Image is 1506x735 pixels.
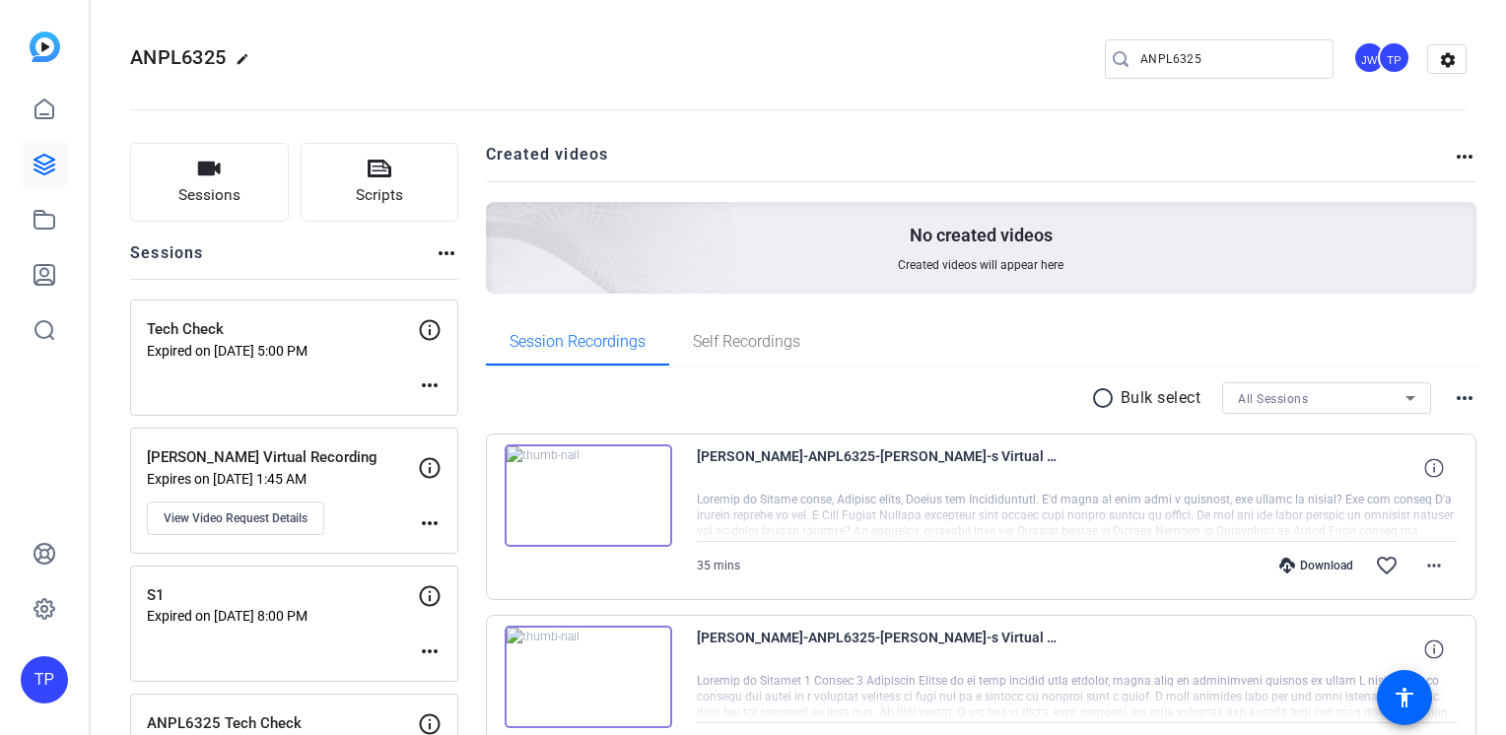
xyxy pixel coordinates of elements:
[164,510,308,526] span: View Video Request Details
[1269,558,1363,573] div: Download
[147,712,418,735] p: ANPL6325 Tech Check
[30,32,60,62] img: blue-gradient.svg
[178,184,240,207] span: Sessions
[147,343,418,359] p: Expired on [DATE] 5:00 PM
[1453,145,1476,168] mat-icon: more_horiz
[697,444,1061,492] span: [PERSON_NAME]-ANPL6325-[PERSON_NAME]-s Virtual Recording-1756235774408-screen
[21,656,68,703] div: TP
[697,559,740,572] span: 35 mins
[418,639,442,663] mat-icon: more_horiz
[356,184,403,207] span: Scripts
[301,143,459,222] button: Scripts
[910,224,1053,247] p: No created videos
[1375,554,1399,577] mat-icon: favorite_border
[1378,41,1412,76] ngx-avatar: Tommy Perez
[697,626,1061,673] span: [PERSON_NAME]-ANPL6325-[PERSON_NAME]-s Virtual Recording-1755711683040-screen
[505,626,672,728] img: thumb-nail
[147,471,418,487] p: Expires on [DATE] 1:45 AM
[510,334,646,350] span: Session Recordings
[1353,41,1388,76] ngx-avatar: Justin Wilbur
[1238,392,1308,406] span: All Sessions
[147,446,418,469] p: [PERSON_NAME] Virtual Recording
[435,241,458,265] mat-icon: more_horiz
[265,7,735,434] img: Creted videos background
[1453,386,1476,410] mat-icon: more_horiz
[1428,45,1468,75] mat-icon: settings
[1091,386,1121,410] mat-icon: radio_button_unchecked
[898,257,1063,273] span: Created videos will appear here
[130,241,204,279] h2: Sessions
[1422,554,1446,577] mat-icon: more_horiz
[1393,686,1416,709] mat-icon: accessibility
[147,501,324,535] button: View Video Request Details
[1121,386,1201,410] p: Bulk select
[1353,41,1386,74] div: JW
[147,608,418,624] p: Expired on [DATE] 8:00 PM
[486,143,1454,181] h2: Created videos
[1140,47,1318,71] input: Search
[130,45,226,69] span: ANPL6325
[130,143,289,222] button: Sessions
[693,334,800,350] span: Self Recordings
[505,444,672,547] img: thumb-nail
[418,373,442,397] mat-icon: more_horiz
[236,52,259,76] mat-icon: edit
[147,318,418,341] p: Tech Check
[1378,41,1410,74] div: TP
[418,511,442,535] mat-icon: more_horiz
[147,584,418,607] p: S1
